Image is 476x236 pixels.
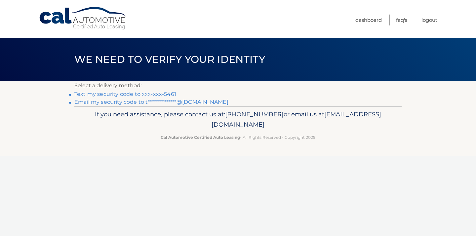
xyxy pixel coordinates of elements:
a: FAQ's [396,15,407,25]
p: If you need assistance, please contact us at: or email us at [79,109,397,130]
a: Logout [421,15,437,25]
strong: Cal Automotive Certified Auto Leasing [161,135,240,140]
span: [PHONE_NUMBER] [225,110,284,118]
a: Text my security code to xxx-xxx-5461 [74,91,176,97]
p: Select a delivery method: [74,81,402,90]
a: Dashboard [355,15,382,25]
span: We need to verify your identity [74,53,265,65]
a: Cal Automotive [39,7,128,30]
p: - All Rights Reserved - Copyright 2025 [79,134,397,141]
